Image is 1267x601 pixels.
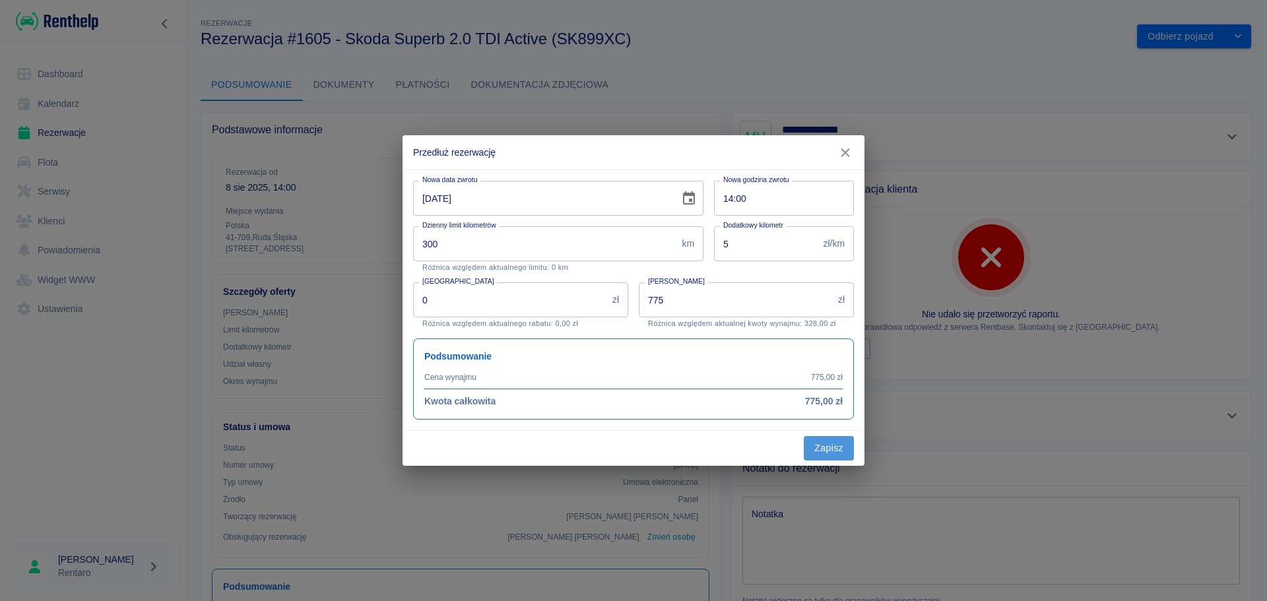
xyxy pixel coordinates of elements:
h6: Podsumowanie [424,350,843,364]
input: DD-MM-YYYY [413,181,670,216]
button: Choose date, selected date is 13 sie 2025 [676,185,702,212]
h2: Przedłuż rezerwację [403,135,864,170]
p: 775,00 zł [811,371,843,383]
button: Zapisz [804,436,854,460]
label: Dzienny limit kilometrów [422,220,496,230]
input: Kwota rabatu ustalona na początku [413,282,607,317]
h6: Kwota całkowita [424,395,496,408]
p: Różnica względem aktualnego limitu: 0 km [422,263,694,272]
input: hh:mm [714,181,845,216]
label: Nowa data zwrotu [422,175,477,185]
label: [PERSON_NAME] [648,276,705,286]
p: zł [838,293,845,307]
p: Cena wynajmu [424,371,476,383]
label: Nowa godzina zwrotu [723,175,789,185]
p: zł [612,293,619,307]
p: km [682,237,694,251]
label: Dodatkowy kilometr [723,220,783,230]
input: Kwota wynajmu od początkowej daty, nie samego aneksu. [639,282,833,317]
h6: 775,00 zł [805,395,843,408]
p: Różnica względem aktualnej kwoty wynajmu: 328,00 zł [648,319,845,328]
p: Różnica względem aktualnego rabatu: 0,00 zł [422,319,619,328]
p: zł/km [824,237,845,251]
label: [GEOGRAPHIC_DATA] [422,276,494,286]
